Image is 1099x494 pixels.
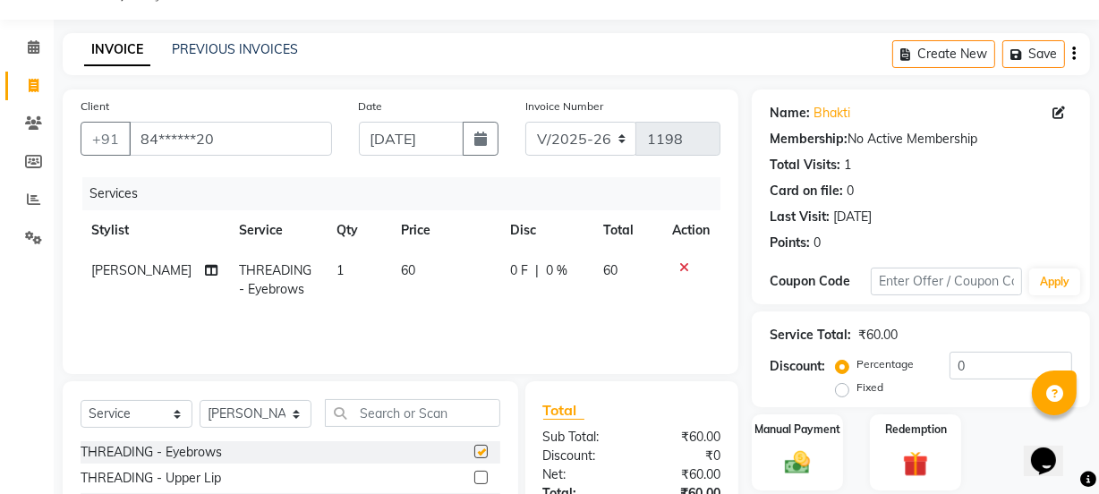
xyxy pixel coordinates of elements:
div: Total Visits: [770,156,840,175]
label: Redemption [885,422,947,438]
div: THREADING - Upper Lip [81,469,221,488]
span: 0 F [510,261,528,280]
span: 60 [603,262,618,278]
span: 1 [337,262,344,278]
a: Bhakti [814,104,850,123]
div: Service Total: [770,326,851,345]
div: Points: [770,234,810,252]
th: Action [661,210,720,251]
div: Net: [530,465,632,484]
a: INVOICE [84,34,150,66]
div: Services [82,177,734,210]
th: Total [592,210,661,251]
div: No Active Membership [770,130,1072,149]
th: Qty [326,210,390,251]
th: Service [228,210,325,251]
input: Search or Scan [325,399,500,427]
div: 1 [844,156,851,175]
div: 0 [814,234,821,252]
img: _cash.svg [777,448,818,478]
span: | [535,261,539,280]
div: Discount: [770,357,825,376]
div: ₹60.00 [632,428,734,447]
div: ₹60.00 [632,465,734,484]
span: 60 [401,262,415,278]
div: Sub Total: [530,428,632,447]
button: +91 [81,122,131,156]
div: THREADING - Eyebrows [81,443,222,462]
div: 0 [847,182,854,200]
span: 0 % [546,261,567,280]
div: [DATE] [833,208,872,226]
th: Price [390,210,500,251]
div: Name: [770,104,810,123]
th: Disc [499,210,592,251]
label: Invoice Number [525,98,603,115]
div: Membership: [770,130,848,149]
button: Create New [892,40,995,68]
label: Manual Payment [754,422,840,438]
a: PREVIOUS INVOICES [172,41,298,57]
iframe: chat widget [1024,422,1081,476]
label: Percentage [856,356,914,372]
label: Fixed [856,379,883,396]
span: THREADING - Eyebrows [239,262,311,297]
div: ₹0 [632,447,734,465]
div: ₹60.00 [858,326,898,345]
div: Card on file: [770,182,843,200]
input: Enter Offer / Coupon Code [871,268,1022,295]
div: Coupon Code [770,272,871,291]
span: [PERSON_NAME] [91,262,192,278]
div: Discount: [530,447,632,465]
img: _gift.svg [895,448,936,480]
label: Date [359,98,383,115]
input: Search by Name/Mobile/Email/Code [129,122,332,156]
div: Last Visit: [770,208,830,226]
span: Total [543,401,584,420]
button: Apply [1029,268,1080,295]
th: Stylist [81,210,228,251]
button: Save [1002,40,1065,68]
label: Client [81,98,109,115]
